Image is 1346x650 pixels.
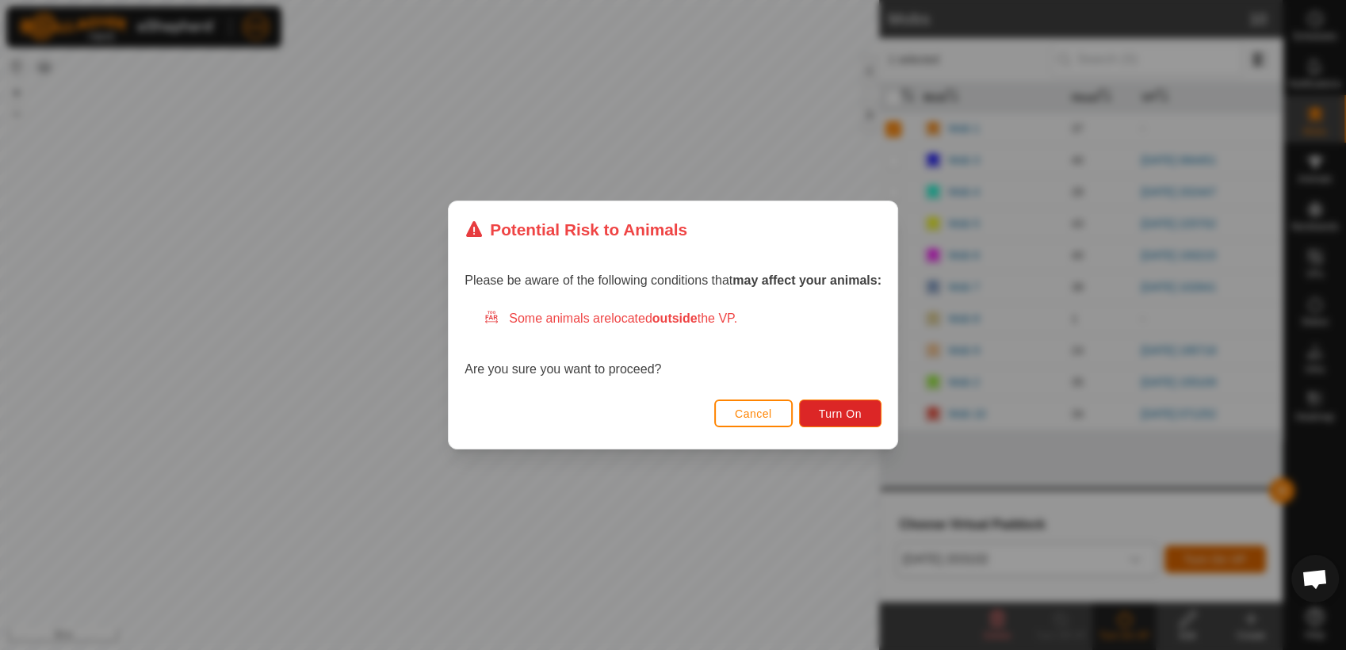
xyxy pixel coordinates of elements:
[819,407,862,420] span: Turn On
[465,273,881,287] span: Please be aware of the following conditions that
[732,273,881,287] strong: may affect your animals:
[799,400,881,427] button: Turn On
[652,312,698,325] strong: outside
[1291,555,1339,602] a: Open chat
[611,312,737,325] span: located the VP.
[465,217,687,242] div: Potential Risk to Animals
[714,400,793,427] button: Cancel
[465,309,881,379] div: Are you sure you want to proceed?
[484,309,881,328] div: Some animals are
[735,407,772,420] span: Cancel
